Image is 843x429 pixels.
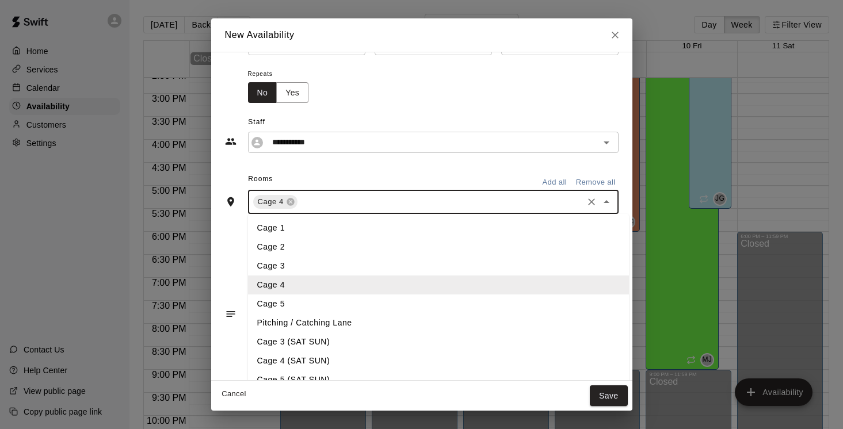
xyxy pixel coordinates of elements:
[248,313,629,332] li: Pitching / Catching Lane
[216,385,253,403] button: Cancel
[248,351,629,370] li: Cage 4 (SAT SUN)
[225,196,237,208] svg: Rooms
[225,28,295,43] h6: New Availability
[248,332,629,351] li: Cage 3 (SAT SUN)
[248,294,629,313] li: Cage 5
[225,308,237,320] svg: Notes
[248,113,618,132] span: Staff
[248,82,309,104] div: outlined button group
[590,385,628,407] button: Save
[248,370,629,389] li: Cage 5 (SAT SUN)
[248,256,629,275] li: Cage 3
[248,82,277,104] button: No
[248,238,629,256] li: Cage 2
[573,174,619,191] button: Remove all
[248,219,629,238] li: Cage 1
[253,195,297,209] div: Cage 4
[598,135,615,151] button: Open
[583,194,600,210] button: Clear
[248,67,318,82] span: Repeats
[276,82,308,104] button: Yes
[248,275,629,294] li: Cage 4
[253,196,288,208] span: Cage 4
[598,194,615,210] button: Close
[536,174,573,191] button: Add all
[605,25,625,45] button: Close
[225,136,237,147] svg: Staff
[248,175,273,183] span: Rooms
